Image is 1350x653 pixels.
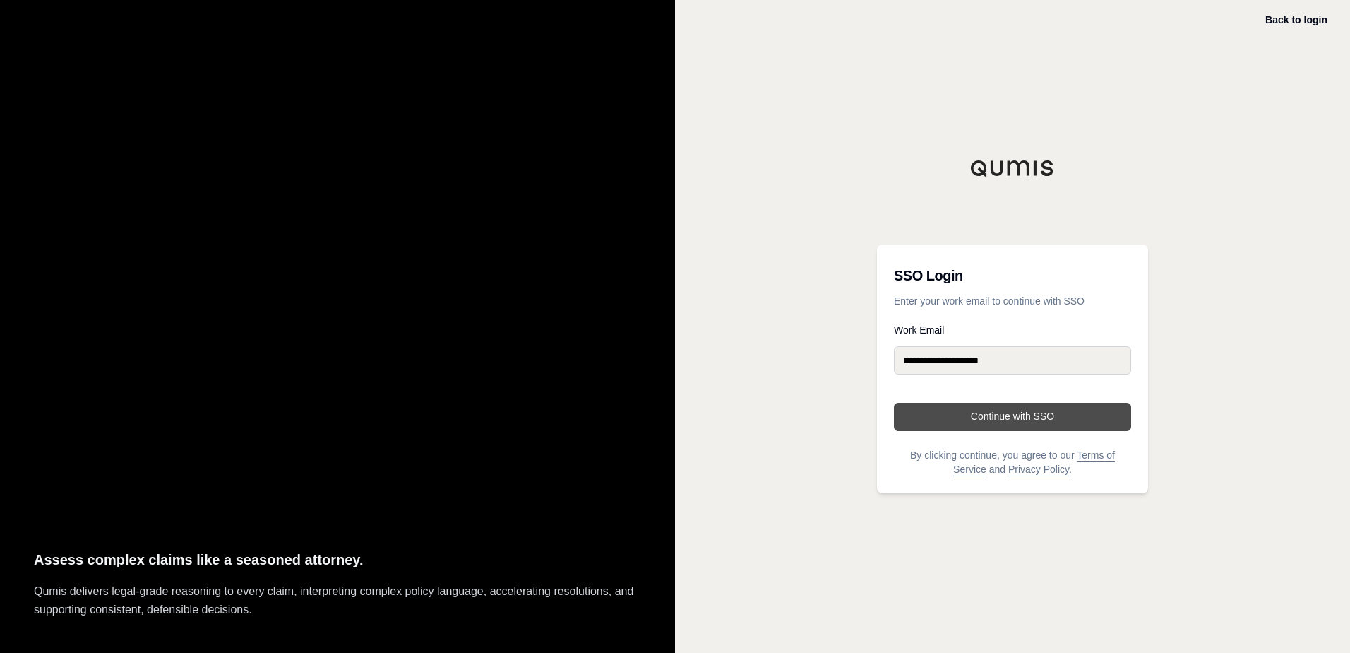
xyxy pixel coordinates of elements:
[970,160,1055,177] img: Qumis
[1265,14,1327,25] a: Back to login
[34,582,641,619] p: Qumis delivers legal-grade reasoning to every claim, interpreting complex policy language, accele...
[1008,464,1069,475] a: Privacy Policy
[34,548,641,572] p: Assess complex claims like a seasoned attorney.
[894,294,1131,308] p: Enter your work email to continue with SSO
[894,448,1131,476] p: By clicking continue, you agree to our and .
[894,261,1131,290] h3: SSO Login
[894,403,1131,431] button: Continue with SSO
[894,325,1131,335] label: Work Email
